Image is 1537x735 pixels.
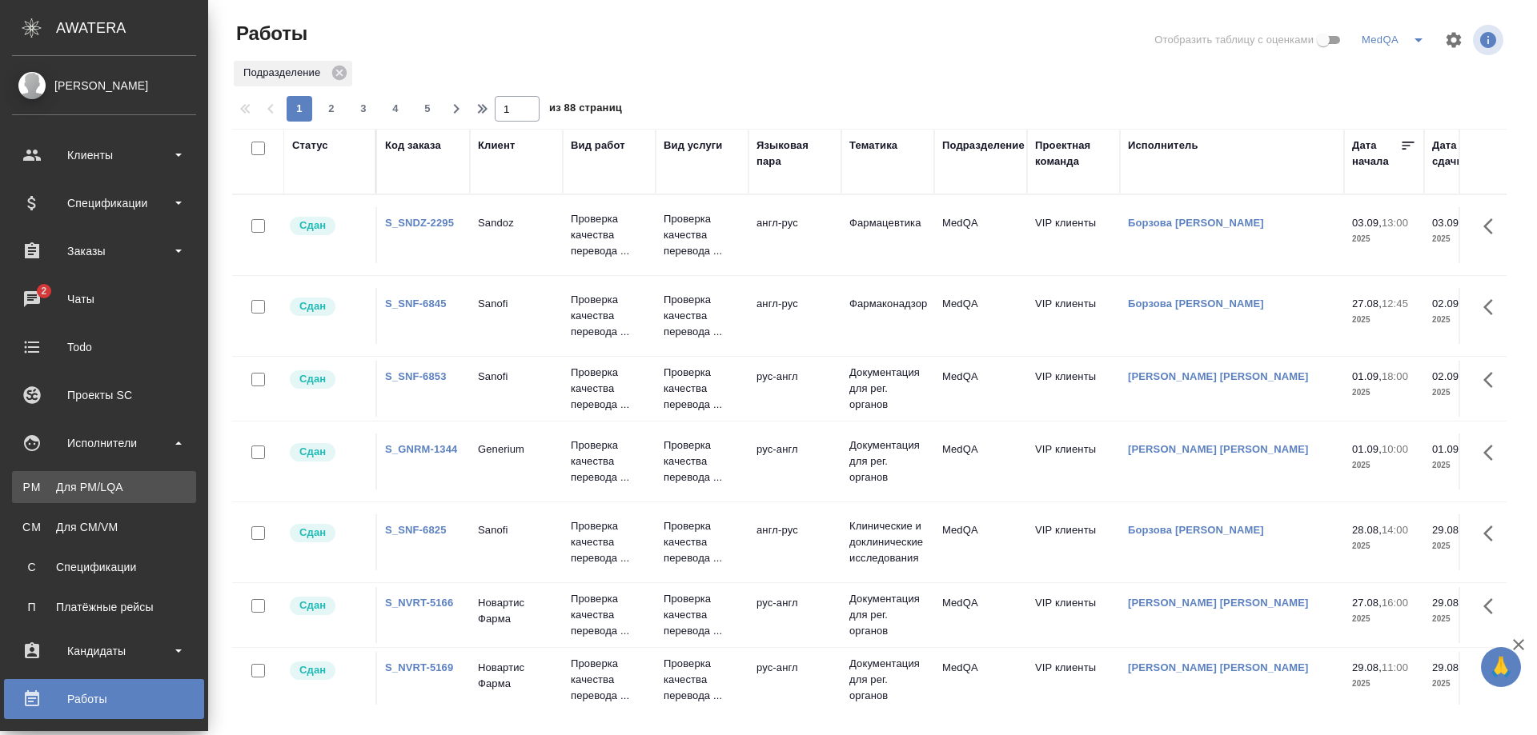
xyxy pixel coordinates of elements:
a: S_SNF-6853 [385,370,447,382]
p: 02.09, [1432,298,1462,310]
span: 🙏 [1487,650,1515,684]
td: рус-англ [748,361,841,417]
p: 2025 [1432,676,1496,692]
p: Проверка качества перевода ... [664,211,740,259]
div: Исполнители [12,431,196,455]
div: Спецификации [12,191,196,215]
p: 2025 [1432,312,1496,328]
div: Менеджер проверил работу исполнителя, передает ее на следующий этап [288,215,367,237]
td: VIP клиенты [1027,288,1120,344]
p: 27.08, [1352,298,1382,310]
div: Менеджер проверил работу исполнителя, передает ее на следующий этап [288,660,367,681]
p: Sanofi [478,522,555,538]
p: Проверка качества перевода ... [664,292,740,340]
td: англ-рус [748,288,841,344]
a: Борзова [PERSON_NAME] [1128,298,1264,310]
div: Проекты SC [12,383,196,407]
p: 14:00 [1382,524,1408,536]
td: англ-рус [748,207,841,263]
p: 29.08, [1352,661,1382,673]
p: 2025 [1432,231,1496,247]
span: 3 [351,101,376,117]
p: 29.08, [1432,661,1462,673]
div: Код заказа [385,138,441,154]
p: Сдан [299,662,326,678]
p: Фармацевтика [849,215,926,231]
span: 2 [31,283,56,299]
div: Вид услуги [664,138,723,154]
p: Проверка качества перевода ... [571,437,648,485]
p: 2025 [1352,385,1416,401]
p: Документация для рег. органов [849,591,926,639]
a: PMДля PM/LQA [12,471,196,503]
p: Новартис Фарма [478,660,555,692]
div: Клиенты [12,143,196,167]
a: Работы [4,679,204,719]
td: VIP клиенты [1027,514,1120,570]
div: Тематика [849,138,897,154]
a: Борзова [PERSON_NAME] [1128,217,1264,229]
div: split button [1358,27,1435,53]
p: 29.08, [1432,597,1462,609]
p: 28.08, [1352,524,1382,536]
p: Сдан [299,298,326,314]
p: Сдан [299,597,326,613]
div: Работы [12,687,196,711]
p: 2025 [1352,676,1416,692]
div: Подразделение [942,138,1025,154]
p: Generium [478,441,555,457]
a: S_GNRM-1344 [385,443,457,455]
p: 10:00 [1382,443,1408,455]
a: CMДля CM/VM [12,511,196,543]
p: Сдан [299,218,326,234]
p: Клинические и доклинические исследования [849,518,926,566]
a: [PERSON_NAME] [PERSON_NAME] [1128,443,1309,455]
button: 🙏 [1481,647,1521,687]
td: MedQA [934,514,1027,570]
p: 2025 [1432,385,1496,401]
a: S_NVRT-5166 [385,597,453,609]
div: Дата сдачи [1432,138,1480,170]
p: Сдан [299,525,326,541]
button: Здесь прячутся важные кнопки [1474,514,1512,553]
p: 13:00 [1382,217,1408,229]
p: Проверка качества перевода ... [664,591,740,639]
p: 27.08, [1352,597,1382,609]
td: MedQA [934,587,1027,643]
div: Менеджер проверил работу исполнителя, передает ее на следующий этап [288,522,367,544]
div: Исполнитель [1128,138,1198,154]
p: 2025 [1352,457,1416,473]
a: 2Чаты [4,279,204,319]
div: Платёжные рейсы [20,599,188,615]
p: Новартис Фарма [478,595,555,627]
div: Дата начала [1352,138,1400,170]
td: MedQA [934,207,1027,263]
div: Вид работ [571,138,625,154]
td: рус-англ [748,652,841,708]
p: 03.09, [1432,217,1462,229]
p: Проверка качества перевода ... [571,591,648,639]
button: 2 [319,96,344,122]
td: MedQA [934,433,1027,489]
td: VIP клиенты [1027,207,1120,263]
p: 2025 [1432,611,1496,627]
a: Todo [4,327,204,367]
div: Todo [12,335,196,359]
p: Проверка качества перевода ... [571,518,648,566]
div: AWATERA [56,12,208,44]
td: MedQA [934,361,1027,417]
a: [PERSON_NAME] [PERSON_NAME] [1128,661,1309,673]
span: 2 [319,101,344,117]
a: ППлатёжные рейсы [12,591,196,623]
p: Проверка качества перевода ... [571,365,648,413]
p: 02.09, [1432,370,1462,382]
div: Заказы [12,239,196,263]
p: Проверка качества перевода ... [571,211,648,259]
div: [PERSON_NAME] [12,77,196,94]
button: Здесь прячутся важные кнопки [1474,207,1512,246]
p: 16:00 [1382,597,1408,609]
a: S_NVRT-5169 [385,661,453,673]
span: из 88 страниц [549,98,622,122]
div: Проектная команда [1035,138,1112,170]
p: 18:00 [1382,370,1408,382]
